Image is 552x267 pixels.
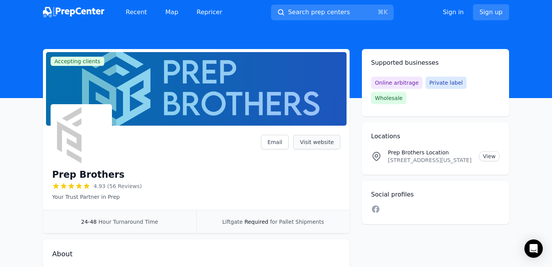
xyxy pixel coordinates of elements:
a: Sign in [443,8,464,17]
img: PrepCenter [43,7,104,18]
a: Sign up [473,4,509,20]
a: Repricer [191,5,228,20]
h2: Supported businesses [371,58,500,67]
span: Accepting clients [51,57,104,66]
span: Hour Turnaround Time [99,219,158,225]
kbd: K [384,8,388,16]
h1: Prep Brothers [52,169,125,181]
img: Prep Brothers [52,106,110,164]
p: [STREET_ADDRESS][US_STATE] [388,156,473,164]
h2: Social profiles [371,190,500,199]
span: Private label [426,77,467,89]
span: Liftgate [222,219,243,225]
h2: Locations [371,132,500,141]
span: Wholesale [371,92,406,104]
a: View [479,151,500,161]
span: for Pallet Shipments [270,219,324,225]
div: Open Intercom Messenger [524,239,543,258]
a: Visit website [293,135,340,149]
span: 4.93 (56 Reviews) [94,182,142,190]
span: Required [245,219,268,225]
p: Your Trust Partner in Prep [52,193,142,201]
span: 24-48 [81,219,97,225]
button: Search prep centers⌘K [271,5,394,20]
h2: About [52,249,340,259]
p: Prep Brothers Location [388,149,473,156]
span: Search prep centers [288,8,350,17]
a: Email [261,135,289,149]
span: Online arbitrage [371,77,422,89]
kbd: ⌘ [378,8,384,16]
a: Recent [120,5,153,20]
a: Map [159,5,184,20]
